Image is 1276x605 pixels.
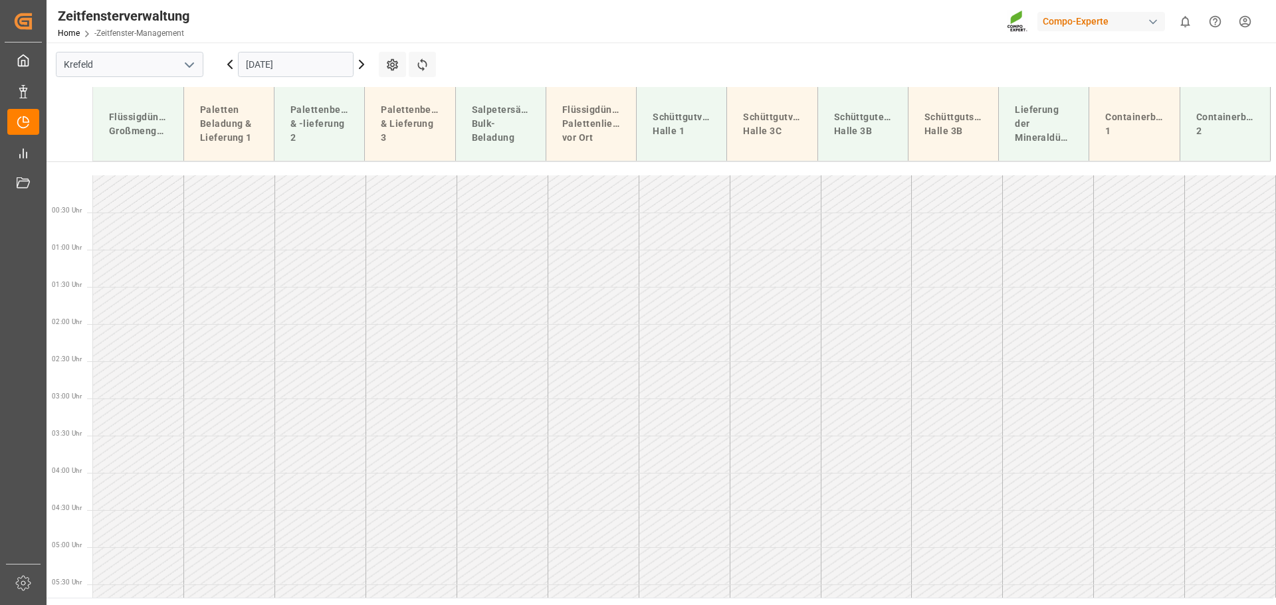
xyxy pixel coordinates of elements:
a: Home [58,29,80,38]
input: TT.MM.JJJJ [238,52,354,77]
font: 03:30 Uhr [52,430,82,437]
font: Palettenbeladung & -lieferung 2 [290,104,374,143]
font: 05:00 Uhr [52,541,82,549]
font: Flüssigdünger-Großmengenlieferung [109,112,209,136]
font: 02:00 Uhr [52,318,82,325]
font: Schüttgutschiffentladung Halle 3B [924,112,1043,136]
button: Hilfecenter [1200,7,1230,37]
font: 01:00 Uhr [52,244,82,251]
button: 0 neue Benachrichtigungen anzeigen [1170,7,1200,37]
img: Screenshot%202023-09-29%20at%2010.02.21.png_1712312052.png [1007,10,1028,33]
font: Salpetersäure-Bulk-Beladung [472,104,541,143]
button: Compo-Experte [1037,9,1170,34]
font: Lieferung der Mineraldüngerproduktion [1015,104,1130,143]
font: Flüssigdünger-Palettenlieferung vor Ort [562,104,645,143]
font: 01:30 Uhr [52,281,82,288]
font: 00:30 Uhr [52,207,82,214]
font: 05:30 Uhr [52,578,82,586]
font: Zeitfensterverwaltung [58,8,189,24]
button: Menü öffnen [179,54,199,75]
input: Zum Suchen/Auswählen eingeben [56,52,203,77]
font: Schüttgutverladung Halle 3C [743,112,835,136]
font: Schüttgutentladung Halle 3B [834,112,927,136]
font: 03:00 Uhr [52,392,82,400]
font: Paletten Beladung & Lieferung 1 [200,104,254,143]
font: Schüttgutverladung Halle 1 [653,112,745,136]
font: 04:00 Uhr [52,467,82,474]
font: 02:30 Uhr [52,355,82,363]
font: 04:30 Uhr [52,504,82,511]
font: Containerbeladung 1 [1105,112,1194,136]
font: Compo-Experte [1043,16,1109,27]
font: Palettenbeladung & Lieferung 3 [381,104,465,143]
